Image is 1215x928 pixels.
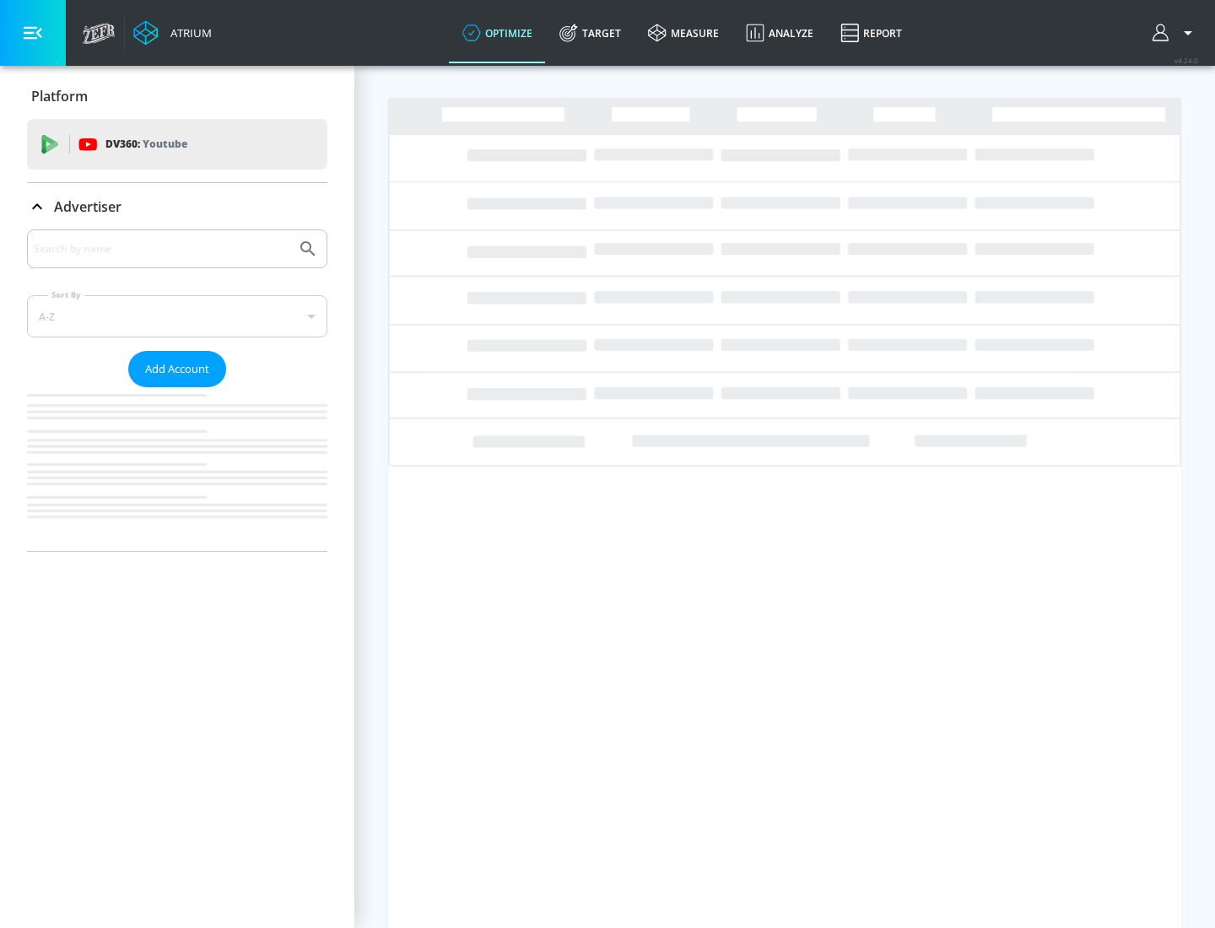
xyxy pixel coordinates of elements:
p: Advertiser [54,197,121,216]
div: DV360: Youtube [27,119,327,170]
div: A-Z [27,295,327,337]
p: Youtube [143,135,187,153]
a: optimize [449,3,546,63]
span: Add Account [145,359,209,379]
div: Atrium [164,25,212,40]
div: Platform [27,73,327,120]
button: Add Account [128,351,226,387]
div: Advertiser [27,183,327,230]
nav: list of Advertiser [27,387,327,551]
p: Platform [31,87,88,105]
a: Analyze [732,3,827,63]
div: Advertiser [27,229,327,551]
input: Search by name [34,238,289,260]
span: v 4.24.0 [1174,56,1198,65]
a: measure [634,3,732,63]
a: Target [546,3,634,63]
a: Report [827,3,915,63]
a: Atrium [133,20,212,46]
p: DV360: [105,135,187,154]
label: Sort By [48,289,84,300]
